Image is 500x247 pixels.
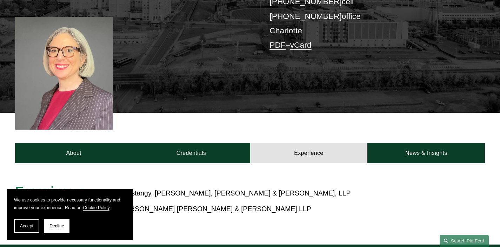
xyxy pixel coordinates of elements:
[119,187,426,199] p: Constangy, [PERSON_NAME], [PERSON_NAME] & [PERSON_NAME], LLP
[15,143,133,163] a: About
[15,184,84,199] span: Experience
[14,219,39,233] button: Accept
[49,224,64,228] span: Decline
[250,143,368,163] a: Experience
[44,219,69,233] button: Decline
[7,189,133,240] section: Cookie banner
[14,196,126,212] p: We use cookies to provide necessary functionality and improve your experience. Read our .
[269,40,286,49] a: PDF
[367,143,485,163] a: News & Insights
[83,205,109,210] a: Cookie Policy
[440,235,489,247] a: Search this site
[20,224,33,228] span: Accept
[290,40,312,49] a: vCard
[119,203,426,215] p: [PERSON_NAME] [PERSON_NAME] & [PERSON_NAME] LLP
[133,143,250,163] a: Credentials
[269,12,342,21] a: [PHONE_NUMBER]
